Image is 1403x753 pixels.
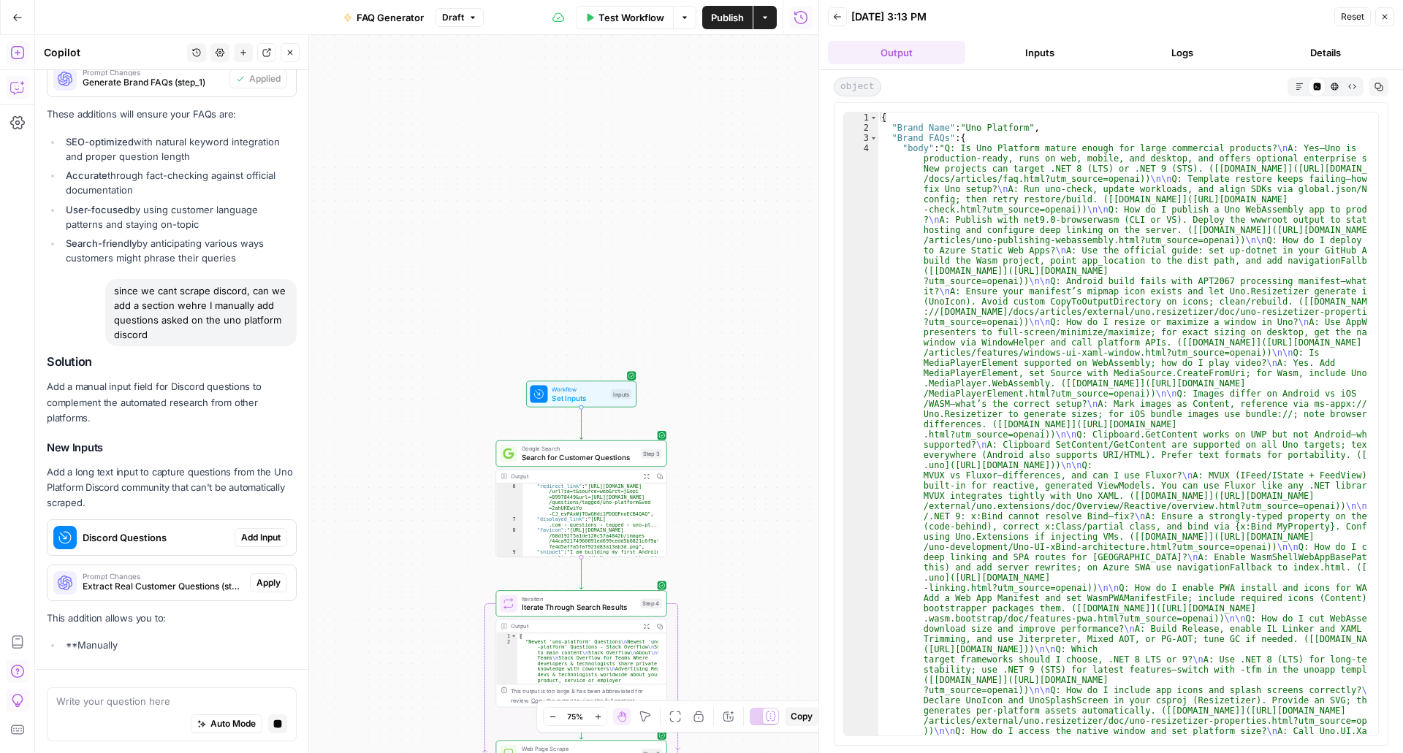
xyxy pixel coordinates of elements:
button: FAQ Generator [335,6,433,29]
span: Apply [256,576,281,589]
span: FAQ Generator [357,10,424,25]
span: Add Input [241,531,281,544]
span: Copy [791,710,813,723]
div: Output [511,622,636,630]
span: Set Inputs [552,392,607,403]
button: Auto Mode [191,714,262,733]
span: Draft [442,11,464,24]
div: 6 [496,483,522,516]
button: Details [1257,41,1394,64]
div: Copilot [44,45,183,60]
span: Toggle code folding, rows 1 through 3 [511,633,517,639]
button: Apply [250,573,287,592]
span: Discord Questions [83,530,229,545]
span: Prompt Changes [83,573,244,580]
div: Step 3 [641,448,662,459]
div: IterationIterate Through Search ResultsStep 4Output[ "Newest 'uno-platform' Questions\nNewest 'un... [495,590,666,707]
button: Copy [785,707,818,726]
button: Publish [702,6,753,29]
span: Google Search [522,444,636,453]
span: Applied [249,72,281,85]
span: Copy the output [531,697,573,703]
span: Auto Mode [210,717,256,730]
li: by using customer language patterns and staying on-topic [62,202,297,232]
button: Reset [1334,7,1371,26]
span: 75% [567,711,583,722]
li: **Manually [62,638,297,652]
li: through fact-checking against official documentation [62,168,297,197]
div: Inputs [611,389,631,400]
span: Extract Real Customer Questions (step_5) [83,580,244,593]
div: since we cant scrape discord, can we add a section wehre I manually add questions asked on the un... [105,279,297,346]
div: 2 [844,123,878,133]
h2: Solution [47,355,297,369]
span: Publish [711,10,744,25]
span: Workflow [552,385,607,394]
strong: SEO-optimized [66,136,134,148]
span: Test Workflow [598,10,664,25]
div: 7 [496,516,522,527]
p: These additions will ensure your FAQs are: [47,107,297,122]
div: 3 [844,133,878,143]
p: This addition allows you to: [47,611,297,626]
button: Output [828,41,965,64]
span: Iteration [522,595,636,603]
g: Edge from step_4 to step_6 [579,707,583,739]
span: Prompt Changes [83,69,224,76]
p: Add a long text input to capture questions from the Uno Platform Discord community that can't be ... [47,465,297,511]
button: Logs [1114,41,1252,64]
strong: User-focused [66,204,129,215]
div: This output is too large & has been abbreviated for review. to view the full content. [511,687,662,704]
button: Applied [229,69,287,88]
button: Inputs [971,41,1109,64]
span: Reset [1341,10,1364,23]
span: Iterate Through Search Results [522,602,636,613]
strong: Accurate [66,169,107,181]
span: Web Page Scrape [522,744,636,753]
span: Search for Customer Questions [522,452,636,463]
div: Output [511,472,636,481]
div: 1 [844,112,878,123]
button: Test Workflow [576,6,673,29]
div: 8 [496,527,522,549]
div: Step 4 [640,599,661,609]
p: Add a manual input field for Discord questions to complement the automated research from other pl... [47,379,297,425]
span: Toggle code folding, rows 1 through 25 [870,112,878,123]
div: Google SearchSearch for Customer QuestionsStep 3Output "redirect_link":"[URL][DOMAIN_NAME] /url?s... [495,440,666,557]
g: Edge from start to step_3 [579,408,583,440]
span: Toggle code folding, rows 3 through 24 [870,133,878,143]
li: with natural keyword integration and proper question length [62,134,297,164]
div: 1 [496,633,517,639]
div: WorkflowSet InputsInputs [495,381,666,407]
button: Draft [436,8,484,27]
button: Add Input [235,528,287,547]
div: 9 [496,549,522,571]
strong: Search-friendly [66,237,137,249]
span: object [834,77,881,96]
span: Generate Brand FAQs (step_1) [83,76,224,89]
h3: New Inputs [47,441,297,455]
li: by anticipating various ways customers might phrase their queries [62,236,297,265]
g: Edge from step_3 to step_4 [579,557,583,589]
